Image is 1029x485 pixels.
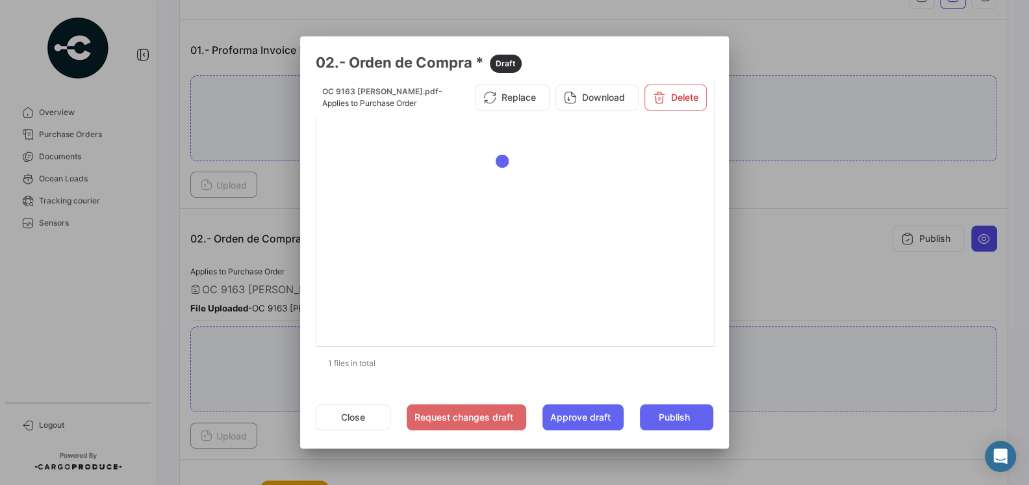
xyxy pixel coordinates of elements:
[316,404,390,430] button: Close
[658,411,689,424] span: Publish
[555,85,639,111] button: Download
[316,52,713,73] h3: 02.- Orden de Compra *
[644,85,707,111] button: Delete
[542,404,624,430] button: Approve draft
[496,58,516,70] span: Draft
[322,86,438,96] span: OC 9163 [PERSON_NAME].pdf
[985,441,1016,472] div: Abrir Intercom Messenger
[475,85,550,111] button: Replace
[640,404,713,430] button: Publish
[316,347,713,380] div: 1 files in total
[407,404,526,430] button: Request changes draft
